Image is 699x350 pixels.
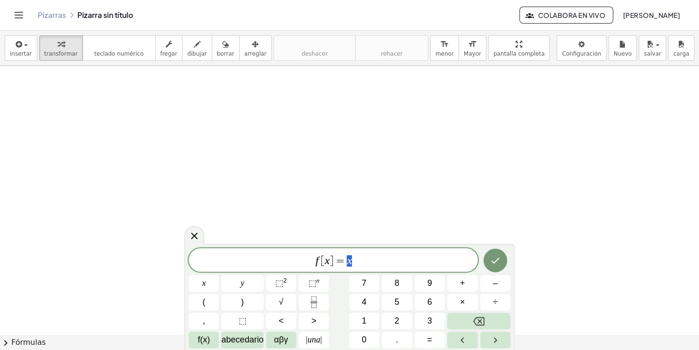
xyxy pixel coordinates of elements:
[362,277,366,290] span: 7
[435,50,454,57] span: menor
[266,332,296,348] button: Alfabeto griego
[396,333,398,346] span: .
[382,332,412,348] button: .
[362,315,366,327] span: 1
[415,294,445,310] button: 6
[189,294,219,310] button: (
[349,275,379,292] button: 7
[382,313,412,329] button: 2
[266,313,296,329] button: Menos que
[644,50,661,57] span: salvar
[299,313,329,329] button: Mayor que
[673,50,689,57] span: carga
[458,35,486,61] button: format_sizeMayor
[241,277,244,290] span: y
[493,277,498,290] span: –
[440,39,449,50] i: format_size
[306,335,308,344] span: |
[468,39,477,50] i: format_size
[221,294,263,310] button: )
[460,277,465,290] span: +
[44,50,78,57] span: transformar
[623,11,680,19] font: [PERSON_NAME]
[382,275,412,292] button: 8
[316,254,319,267] var: f
[160,50,177,57] span: fregar
[362,333,366,346] span: 0
[488,35,550,61] button: pantalla completa
[198,333,210,346] span: f(x)
[347,254,352,267] var: x
[394,277,399,290] span: 8
[325,254,330,267] var: x
[614,50,632,57] span: Nuevo
[83,35,156,61] button: tecladoteclado numérico
[88,39,150,50] i: teclado
[189,332,219,348] button: Funciones
[279,315,284,327] span: <
[430,35,459,61] button: format_sizemenor
[299,332,329,348] button: Valor absoluto
[266,275,296,292] button: Cuadricular
[480,332,510,348] button: Flecha derecha
[10,50,32,57] span: insertar
[608,35,637,61] button: Nuevo
[94,50,144,57] span: teclado numérico
[189,275,219,292] button: x
[447,294,477,310] button: Veces
[279,296,283,308] span: √
[239,35,272,61] button: arreglar
[493,296,498,308] span: ÷
[189,313,219,329] button: ,
[447,313,510,329] button: Retroceso
[217,50,234,57] span: borrar
[330,255,333,267] span: ]
[382,294,412,310] button: 5
[493,50,545,57] span: pantalla completa
[202,296,205,308] span: (
[415,275,445,292] button: 9
[38,10,66,20] a: Pizarras
[182,35,212,61] button: dibujar
[241,296,244,308] span: )
[483,249,507,272] button: Hecho
[308,278,316,288] span: ⬚
[301,50,327,57] span: deshacer
[447,275,477,292] button: Más
[187,50,207,57] span: dibujar
[538,11,605,19] font: Colabora en vivo
[203,315,205,327] span: ,
[274,333,288,346] span: αβγ
[221,313,263,329] button: Marcador
[394,296,399,308] span: 5
[362,296,366,308] span: 4
[381,50,402,57] span: rehacer
[244,50,266,57] span: arreglar
[11,337,46,348] font: Fórmulas
[427,296,432,308] span: 6
[557,35,606,61] button: Configuración
[5,35,37,61] button: insertar
[519,7,613,24] button: Colabora en vivo
[360,39,423,50] i: rehacer
[464,50,481,57] span: Mayor
[427,277,432,290] span: 9
[306,333,322,346] span: una
[221,333,263,346] span: abecedario
[615,7,688,24] button: [PERSON_NAME]
[299,294,329,310] button: Fracción
[427,315,432,327] span: 3
[212,35,240,61] button: borrar
[321,255,325,267] span: [
[349,332,379,348] button: 0
[274,35,356,61] button: deshacerdeshacer
[39,35,83,61] button: transformar
[299,275,329,292] button: Superíndice
[238,315,246,327] span: ⬚
[415,332,445,348] button: Iguales
[333,255,347,267] span: =
[415,313,445,329] button: 3
[316,277,319,284] sup: n
[355,35,428,61] button: rehacerrehacer
[562,50,601,57] span: Configuración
